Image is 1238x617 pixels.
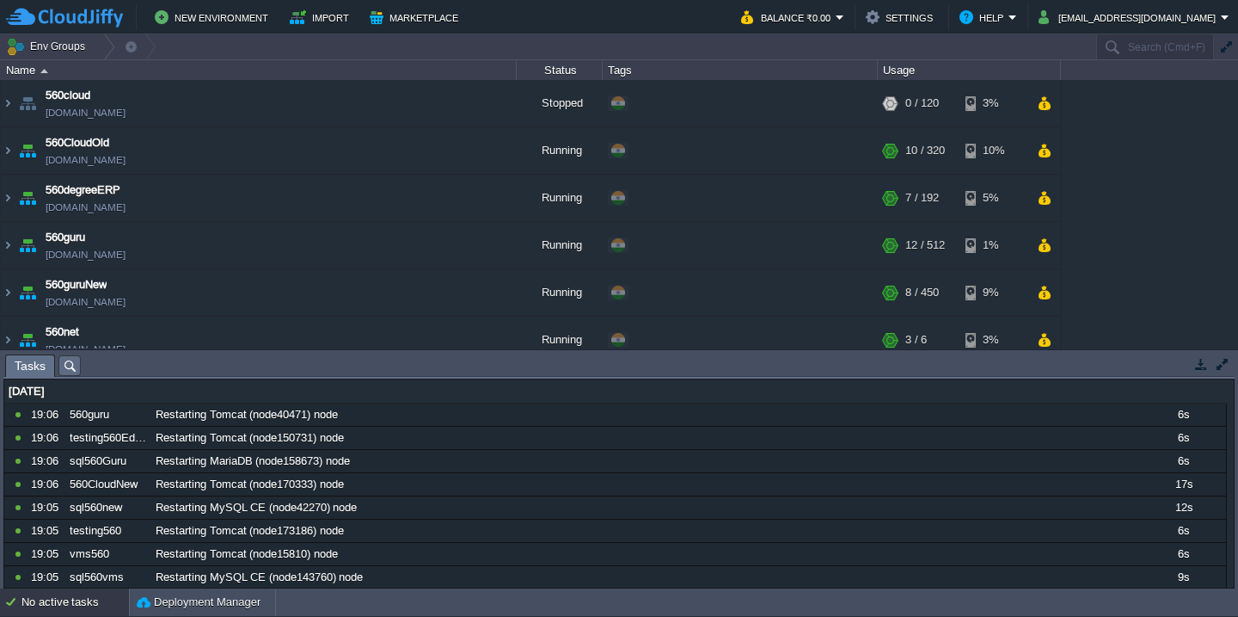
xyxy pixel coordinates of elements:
[46,246,126,263] a: [DOMAIN_NAME]
[137,594,260,611] button: Deployment Manager
[905,317,927,363] div: 3 / 6
[31,473,64,496] div: 19:06
[40,69,48,73] img: AMDAwAAAACH5BAEAAAAALAAAAAABAAEAAAICRAEAOw==
[965,80,1021,126] div: 3%
[46,229,85,246] a: 560guru
[156,477,344,492] span: Restarting Tomcat (node170333) node
[905,269,939,316] div: 8 / 450
[905,127,945,174] div: 10 / 320
[1,222,15,268] img: AMDAwAAAACH5BAEAAAAALAAAAAABAAEAAAICRAEAOw==
[156,570,363,585] span: Restarting MySQL CE (node143760) node
[65,497,150,519] div: sql560new
[46,104,126,121] a: [DOMAIN_NAME]
[905,222,945,268] div: 12 / 512
[65,520,150,542] div: testing560
[46,324,79,341] a: 560net
[879,60,1060,80] div: Usage
[6,7,123,28] img: CloudJiffy
[1166,548,1221,600] iframe: chat widget
[1,175,15,221] img: AMDAwAAAACH5BAEAAAAALAAAAAABAAEAAAICRAEAOw==
[155,7,273,28] button: New Environment
[905,80,939,126] div: 0 / 120
[1141,543,1225,565] div: 6s
[1,269,15,316] img: AMDAwAAAACH5BAEAAAAALAAAAAABAAEAAAICRAEAOw==
[866,7,938,28] button: Settings
[1141,566,1225,589] div: 9s
[156,523,344,539] span: Restarting Tomcat (node173186) node
[65,543,150,565] div: vms560
[46,182,120,199] a: 560degreeERP
[15,269,40,316] img: AMDAwAAAACH5BAEAAAAALAAAAAABAAEAAAICRAEAOw==
[370,7,463,28] button: Marketplace
[31,497,64,519] div: 19:05
[15,222,40,268] img: AMDAwAAAACH5BAEAAAAALAAAAAABAAEAAAICRAEAOw==
[15,317,40,363] img: AMDAwAAAACH5BAEAAAAALAAAAAABAAEAAAICRAEAOw==
[517,317,603,363] div: Running
[15,80,40,126] img: AMDAwAAAACH5BAEAAAAALAAAAAABAAEAAAICRAEAOw==
[604,60,877,80] div: Tags
[156,430,344,446] span: Restarting Tomcat (node150731) node
[31,520,64,542] div: 19:05
[46,276,107,293] a: 560guruNew
[290,7,354,28] button: Import
[1039,7,1221,28] button: [EMAIL_ADDRESS][DOMAIN_NAME]
[6,34,91,59] button: Env Groups
[965,222,1021,268] div: 1%
[31,543,64,565] div: 19:05
[1141,404,1225,426] div: 6s
[46,134,109,151] a: 560CloudOld
[46,341,126,358] a: [DOMAIN_NAME]
[46,87,90,104] a: 560cloud
[2,60,516,80] div: Name
[156,407,338,423] span: Restarting Tomcat (node40471) node
[15,355,46,377] span: Tasks
[65,450,150,472] div: sql560Guru
[4,380,1226,403] div: [DATE]
[965,269,1021,316] div: 9%
[31,404,64,426] div: 19:06
[46,293,126,311] a: [DOMAIN_NAME]
[156,453,350,469] span: Restarting MariaDB (node158673) node
[965,127,1021,174] div: 10%
[517,269,603,316] div: Running
[1141,473,1225,496] div: 17s
[517,175,603,221] div: Running
[1141,450,1225,472] div: 6s
[156,546,338,562] span: Restarting Tomcat (node15810) node
[518,60,602,80] div: Status
[517,80,603,126] div: Stopped
[21,589,129,616] div: No active tasks
[46,199,126,216] a: [DOMAIN_NAME]
[965,175,1021,221] div: 5%
[15,175,40,221] img: AMDAwAAAACH5BAEAAAAALAAAAAABAAEAAAICRAEAOw==
[65,427,150,449] div: testing560EduBee
[156,500,357,515] span: Restarting MySQL CE (node42270) node
[517,222,603,268] div: Running
[1141,427,1225,449] div: 6s
[1141,497,1225,519] div: 12s
[31,566,64,589] div: 19:05
[1,80,15,126] img: AMDAwAAAACH5BAEAAAAALAAAAAABAAEAAAICRAEAOw==
[1141,520,1225,542] div: 6s
[965,317,1021,363] div: 3%
[1,127,15,174] img: AMDAwAAAACH5BAEAAAAALAAAAAABAAEAAAICRAEAOw==
[31,450,64,472] div: 19:06
[15,127,40,174] img: AMDAwAAAACH5BAEAAAAALAAAAAABAAEAAAICRAEAOw==
[905,175,939,221] div: 7 / 192
[46,151,126,169] a: [DOMAIN_NAME]
[65,566,150,589] div: sql560vms
[31,427,64,449] div: 19:06
[959,7,1008,28] button: Help
[1,317,15,363] img: AMDAwAAAACH5BAEAAAAALAAAAAABAAEAAAICRAEAOw==
[65,404,150,426] div: 560guru
[517,127,603,174] div: Running
[65,473,150,496] div: 560CloudNew
[741,7,836,28] button: Balance ₹0.00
